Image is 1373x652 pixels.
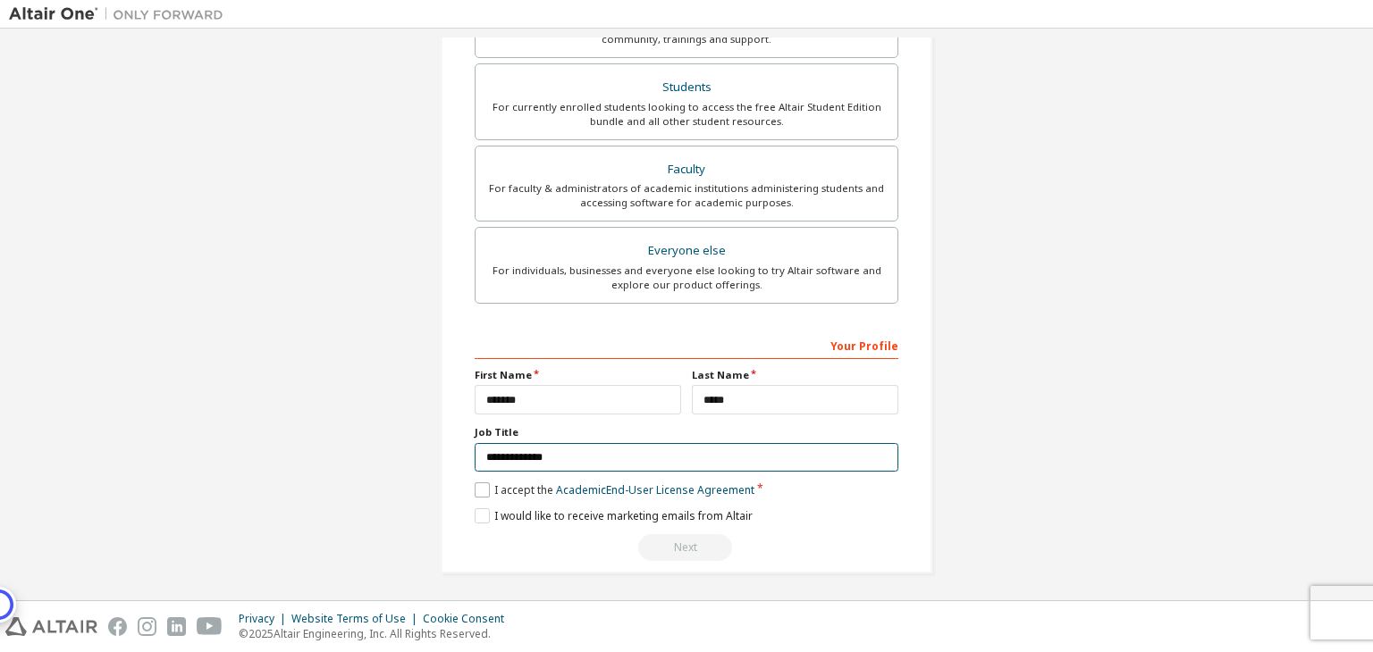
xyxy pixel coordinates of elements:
div: Your Profile [475,330,898,359]
label: Last Name [692,368,898,382]
div: Students [486,75,887,100]
div: Website Terms of Use [291,612,423,626]
img: youtube.svg [197,617,223,636]
div: Read and acccept EULA to continue [475,534,898,561]
img: facebook.svg [108,617,127,636]
img: linkedin.svg [167,617,186,636]
div: Privacy [239,612,291,626]
div: Cookie Consent [423,612,515,626]
div: Everyone else [486,238,887,263]
img: instagram.svg [138,617,156,636]
img: altair_logo.svg [5,617,97,636]
div: For faculty & administrators of academic institutions administering students and accessing softwa... [486,181,887,210]
label: I accept the [475,482,754,497]
a: Academic End-User License Agreement [556,482,754,497]
p: © 2025 Altair Engineering, Inc. All Rights Reserved. [239,626,515,641]
div: For currently enrolled students looking to access the free Altair Student Edition bundle and all ... [486,100,887,129]
label: First Name [475,368,681,382]
img: Altair One [9,5,232,23]
div: Faculty [486,157,887,182]
label: I would like to receive marketing emails from Altair [475,508,753,523]
div: For individuals, businesses and everyone else looking to try Altair software and explore our prod... [486,263,887,292]
label: Job Title [475,425,898,439]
